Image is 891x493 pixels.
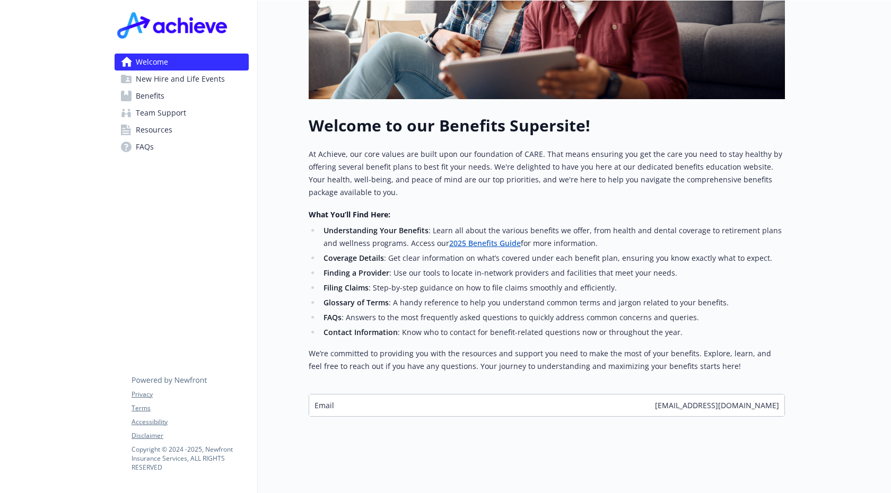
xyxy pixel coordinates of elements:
span: Resources [136,121,172,138]
strong: FAQs [324,312,342,322]
strong: Glossary of Terms [324,297,389,307]
p: Copyright © 2024 - 2025 , Newfront Insurance Services, ALL RIGHTS RESERVED [132,445,248,472]
a: Team Support [115,104,249,121]
a: Disclaimer [132,431,248,441]
li: : Learn all about the various benefits we offer, from health and dental coverage to retirement pl... [320,224,785,250]
a: 2025 Benefits Guide [449,238,521,248]
a: Welcome [115,54,249,71]
span: Email [315,400,334,411]
li: : Use our tools to locate in-network providers and facilities that meet your needs. [320,267,785,279]
strong: What You’ll Find Here: [309,209,390,219]
strong: Understanding Your Benefits [324,225,429,235]
li: : Step-by-step guidance on how to file claims smoothly and efficiently. [320,281,785,294]
a: Terms [132,403,248,413]
strong: Coverage Details [324,253,384,263]
a: Accessibility [132,417,248,427]
a: Benefits [115,87,249,104]
a: New Hire and Life Events [115,71,249,87]
strong: Finding a Provider [324,268,389,278]
p: We’re committed to providing you with the resources and support you need to make the most of your... [309,347,785,373]
li: : Know who to contact for benefit-related questions now or throughout the year. [320,326,785,339]
a: FAQs [115,138,249,155]
span: [EMAIL_ADDRESS][DOMAIN_NAME] [655,400,779,411]
span: Welcome [136,54,168,71]
li: : A handy reference to help you understand common terms and jargon related to your benefits. [320,296,785,309]
p: At Achieve, our core values are built upon our foundation of CARE. That means ensuring you get th... [309,148,785,199]
li: : Get clear information on what’s covered under each benefit plan, ensuring you know exactly what... [320,252,785,265]
li: : Answers to the most frequently asked questions to quickly address common concerns and queries. [320,311,785,324]
span: FAQs [136,138,154,155]
span: Team Support [136,104,186,121]
strong: Filing Claims [324,283,369,293]
h1: Welcome to our Benefits Supersite! [309,116,785,135]
strong: Contact Information [324,327,398,337]
a: Resources [115,121,249,138]
a: Privacy [132,390,248,399]
span: New Hire and Life Events [136,71,225,87]
span: Benefits [136,87,164,104]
